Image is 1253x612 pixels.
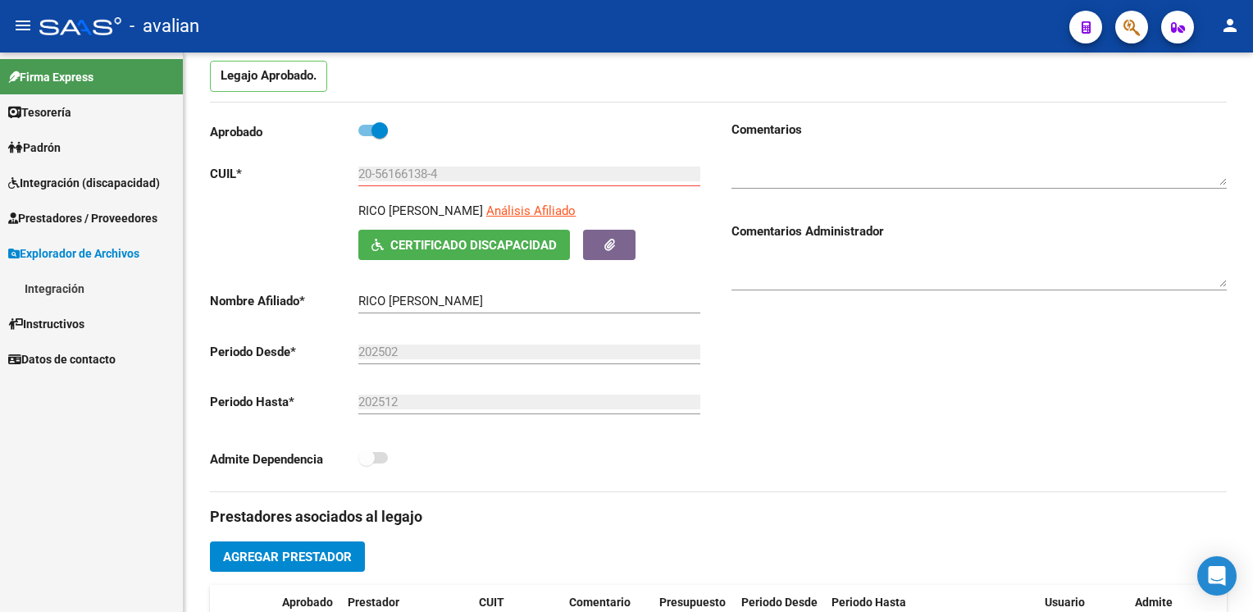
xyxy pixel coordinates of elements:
p: Admite Dependencia [210,450,358,468]
span: Análisis Afiliado [486,203,576,218]
mat-icon: menu [13,16,33,35]
span: Usuario [1045,596,1085,609]
button: Certificado Discapacidad [358,230,570,260]
span: Padrón [8,139,61,157]
span: Aprobado [282,596,333,609]
span: Periodo Hasta [832,596,906,609]
p: RICO [PERSON_NAME] [358,202,483,220]
h3: Comentarios Administrador [731,222,1227,240]
span: Instructivos [8,315,84,333]
span: Presupuesto [659,596,726,609]
span: Periodo Desde [741,596,818,609]
span: Prestadores / Proveedores [8,209,157,227]
h3: Prestadores asociados al legajo [210,505,1227,528]
h3: Comentarios [731,121,1227,139]
mat-icon: person [1220,16,1240,35]
span: Datos de contacto [8,350,116,368]
p: Periodo Hasta [210,393,358,411]
span: Comentario [569,596,631,609]
p: Aprobado [210,123,358,141]
span: Explorador de Archivos [8,244,139,263]
span: CUIT [479,596,504,609]
span: Agregar Prestador [223,550,352,564]
span: Integración (discapacidad) [8,174,160,192]
span: Prestador [348,596,399,609]
button: Agregar Prestador [210,541,365,572]
span: Firma Express [8,68,93,86]
p: Nombre Afiliado [210,292,358,310]
span: - avalian [130,8,199,44]
p: CUIL [210,165,358,183]
span: Certificado Discapacidad [390,238,557,253]
p: Periodo Desde [210,343,358,361]
span: Tesorería [8,103,71,121]
div: Open Intercom Messenger [1197,556,1237,596]
p: Legajo Aprobado. [210,61,327,92]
